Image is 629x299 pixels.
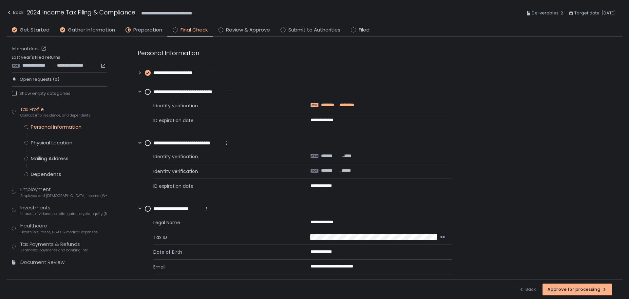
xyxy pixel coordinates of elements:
span: Email [153,264,295,270]
div: Investments [20,204,107,217]
a: Internal docs [12,46,48,52]
div: Physical Location [31,139,72,146]
div: Personal Information [138,49,452,57]
span: Identity verification [153,153,295,160]
div: Healthcare [20,222,98,235]
div: Mailing Address [31,155,68,162]
span: Target date: [DATE] [574,9,616,17]
span: ID expiration date [153,117,295,124]
span: Identity verification [153,168,295,175]
div: Back [7,9,24,16]
div: Back [519,287,536,292]
button: Back [7,8,24,19]
span: Estimated payments and banking info [20,248,88,253]
span: Tax ID [153,234,294,241]
div: Approve for processing [547,287,607,292]
span: Filed [359,26,370,34]
div: Employment [20,186,107,198]
h1: 2024 Income Tax Filing & Compliance [27,8,135,17]
div: Dependents [31,171,61,178]
span: Submit to Authorities [288,26,340,34]
div: Personal Information [31,124,82,130]
div: Document Review [20,259,65,266]
span: Gather Information [68,26,115,34]
button: Back [519,284,536,295]
span: Review & Approve [226,26,270,34]
span: Contact info, residence, and dependents [20,113,91,118]
span: Identity verification [153,102,295,109]
div: Last year's filed returns [12,54,107,68]
div: Tax Payments & Refunds [20,241,88,253]
span: Get Started [20,26,49,34]
span: Employee and [DEMOGRAPHIC_DATA] income (W-2s) [20,193,107,198]
span: Open requests (0) [20,76,59,82]
span: Date of Birth [153,249,295,255]
span: Interest, dividends, capital gains, crypto, equity (1099s, K-1s) [20,211,107,216]
span: Health insurance, HSAs & medical expenses [20,230,98,235]
button: Approve for processing [543,284,612,295]
span: Phone number [153,278,295,285]
div: Tax Profile [20,106,91,118]
span: Deliverables: 2 [532,9,563,17]
span: ID expiration date [153,183,295,189]
span: Legal Name [153,219,295,226]
span: Final Check [181,26,208,34]
span: Preparation [133,26,162,34]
